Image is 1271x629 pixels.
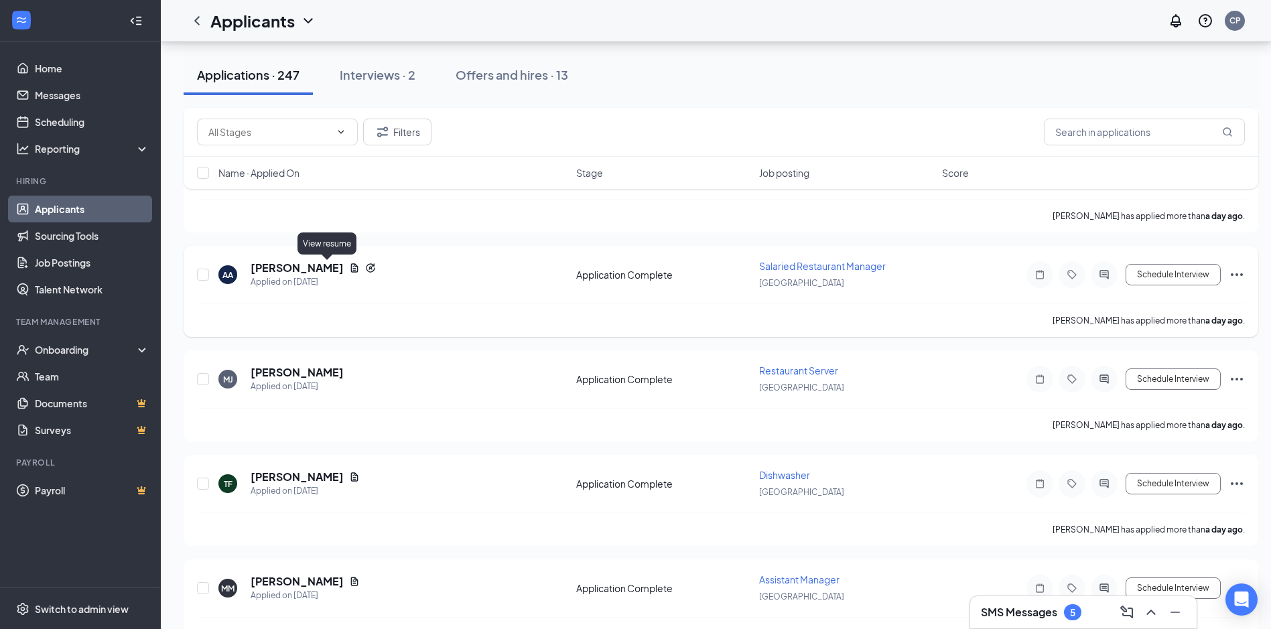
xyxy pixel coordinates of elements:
a: Home [35,55,149,82]
svg: Collapse [129,14,143,27]
button: ChevronUp [1140,602,1162,623]
b: a day ago [1205,420,1243,430]
h5: [PERSON_NAME] [251,470,344,484]
svg: Document [349,472,360,482]
svg: Analysis [16,142,29,155]
button: Filter Filters [363,119,431,145]
span: Assistant Manager [759,573,840,585]
h5: [PERSON_NAME] [251,574,344,589]
span: Stage [576,166,603,180]
svg: Ellipses [1229,267,1245,283]
svg: Note [1032,478,1048,489]
div: Application Complete [576,268,751,281]
svg: Notifications [1168,13,1184,29]
svg: UserCheck [16,343,29,356]
div: Hiring [16,176,147,187]
svg: ChevronUp [1143,604,1159,620]
svg: ComposeMessage [1119,604,1135,620]
h5: [PERSON_NAME] [251,365,344,380]
span: Restaurant Server [759,364,838,376]
a: Sourcing Tools [35,222,149,249]
button: ComposeMessage [1116,602,1138,623]
p: [PERSON_NAME] has applied more than . [1053,210,1245,222]
a: Applicants [35,196,149,222]
svg: Ellipses [1229,371,1245,387]
svg: WorkstreamLogo [15,13,28,27]
div: Reporting [35,142,150,155]
svg: Note [1032,374,1048,385]
svg: ChevronDown [336,127,346,137]
div: Application Complete [576,581,751,595]
div: TF [224,478,232,490]
h5: [PERSON_NAME] [251,261,344,275]
div: Open Intercom Messenger [1225,583,1258,616]
svg: ChevronLeft [189,13,205,29]
svg: ActiveChat [1096,269,1112,280]
div: Team Management [16,316,147,328]
span: Dishwasher [759,469,810,481]
span: Score [942,166,969,180]
a: Job Postings [35,249,149,276]
div: Application Complete [576,372,751,386]
div: MM [221,583,235,594]
svg: Ellipses [1229,476,1245,492]
div: Applications · 247 [197,66,299,83]
div: Interviews · 2 [340,66,415,83]
div: Applied on [DATE] [251,589,360,602]
svg: Tag [1064,478,1080,489]
a: Talent Network [35,276,149,303]
b: a day ago [1205,211,1243,221]
input: All Stages [208,125,330,139]
span: Name · Applied On [218,166,299,180]
svg: Note [1032,269,1048,280]
div: Payroll [16,457,147,468]
div: 5 [1070,607,1075,618]
div: Switch to admin view [35,602,129,616]
span: [GEOGRAPHIC_DATA] [759,382,844,393]
div: Applied on [DATE] [251,275,376,289]
div: View resume [297,232,356,255]
input: Search in applications [1044,119,1245,145]
a: Messages [35,82,149,109]
svg: Document [349,263,360,273]
b: a day ago [1205,525,1243,535]
a: PayrollCrown [35,477,149,504]
button: Schedule Interview [1126,473,1221,494]
b: a day ago [1205,316,1243,326]
div: MJ [223,374,233,385]
svg: ActiveChat [1096,583,1112,593]
button: Minimize [1164,602,1186,623]
span: [GEOGRAPHIC_DATA] [759,591,844,602]
svg: MagnifyingGlass [1222,127,1233,137]
svg: Minimize [1167,604,1183,620]
svg: Tag [1064,583,1080,593]
div: CP [1229,15,1241,26]
svg: ActiveChat [1096,478,1112,489]
button: Schedule Interview [1126,368,1221,390]
svg: Filter [375,124,391,140]
a: Scheduling [35,109,149,135]
svg: QuestionInfo [1197,13,1213,29]
div: AA [222,269,233,281]
div: Application Complete [576,477,751,490]
div: Offers and hires · 13 [456,66,568,83]
div: Applied on [DATE] [251,484,360,498]
button: Schedule Interview [1126,264,1221,285]
h3: SMS Messages [981,605,1057,620]
span: Job posting [759,166,809,180]
svg: Tag [1064,374,1080,385]
a: Team [35,363,149,390]
svg: ActiveChat [1096,374,1112,385]
svg: Document [349,576,360,587]
svg: Ellipses [1229,580,1245,596]
svg: Tag [1064,269,1080,280]
svg: ChevronDown [300,13,316,29]
svg: Settings [16,602,29,616]
div: Onboarding [35,343,138,356]
a: DocumentsCrown [35,390,149,417]
div: Applied on [DATE] [251,380,344,393]
p: [PERSON_NAME] has applied more than . [1053,524,1245,535]
a: SurveysCrown [35,417,149,443]
span: [GEOGRAPHIC_DATA] [759,278,844,288]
